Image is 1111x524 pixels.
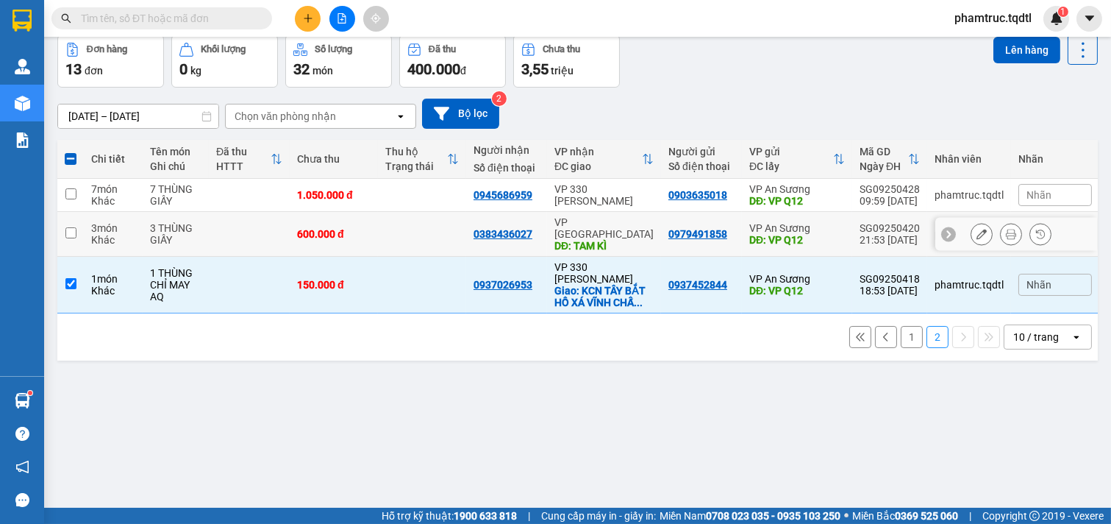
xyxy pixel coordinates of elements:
div: Chưa thu [543,44,580,54]
span: VP [GEOGRAPHIC_DATA] [89,8,221,40]
span: 1 [1060,7,1065,17]
img: solution-icon [15,132,30,148]
span: message [15,493,29,507]
button: 1 [901,326,923,348]
span: 0 [62,83,71,99]
div: 0937026953 [474,279,532,291]
div: Khối lượng [201,44,246,54]
div: VP nhận [554,146,642,157]
th: Toggle SortBy [547,140,661,179]
span: 0 [54,102,62,118]
button: Số lượng32món [285,35,392,88]
div: 0979491858 [668,228,727,240]
img: icon-new-feature [1050,12,1063,25]
span: Hỗ trợ kỹ thuật: [382,508,517,524]
svg: open [395,110,407,122]
div: Số lượng [315,44,352,54]
div: VP 330 [PERSON_NAME] [554,261,654,285]
span: aim [371,13,381,24]
div: Thu hộ [385,146,447,157]
div: Nhân viên [935,153,1004,165]
div: Người nhận [474,144,540,156]
span: đ [460,65,466,77]
span: món [312,65,333,77]
input: Tìm tên, số ĐT hoặc mã đơn [81,10,254,26]
img: warehouse-icon [15,96,30,111]
span: VP An Sương [6,8,68,40]
div: Đã thu [216,146,271,157]
div: 7 món [91,183,135,195]
sup: 2 [492,91,507,106]
input: Select a date range. [58,105,218,128]
div: 1 THÙNG CHỈ MAY AQ [150,267,201,302]
span: 14 Đống Đa [116,61,190,77]
div: 10 / trang [1013,330,1059,344]
div: 1.050.000 đ [297,189,371,201]
button: Bộ lọc [422,99,499,129]
span: triệu [551,65,574,77]
th: Toggle SortBy [852,140,927,179]
div: Số điện thoại [668,160,735,172]
button: Đơn hàng13đơn [57,35,164,88]
span: | [528,508,530,524]
div: Số điện thoại [474,162,540,174]
div: phamtruc.tqdtl [935,228,1004,240]
button: Đã thu400.000đ [399,35,506,88]
span: phamtruc.tqdtl [943,9,1043,27]
div: Khác [91,285,135,297]
strong: 0369 525 060 [895,510,958,522]
div: Tên món [150,146,201,157]
div: 0937452844 [668,279,727,291]
button: plus [295,6,321,32]
div: 0903635018 [668,189,727,201]
span: Giao: [89,63,190,77]
span: notification [15,460,29,474]
div: ĐC lấy [749,160,833,172]
span: vp q12 [28,61,70,77]
span: Nhãn [1026,189,1051,201]
div: DĐ: VP Q12 [749,234,845,246]
span: 0343134569 [89,43,170,59]
div: HTTT [216,160,271,172]
div: Mã GD [860,146,908,157]
p: Nhận: [89,8,221,40]
div: Giao: KCN TÂY BẮT HỒ XÁ VĨNH CHẤP VĨNH LINH [554,285,654,308]
div: VP gửi [749,146,833,157]
div: Ngày ĐH [860,160,908,172]
div: ĐC giao [554,160,642,172]
button: aim [363,6,389,32]
span: caret-down [1083,12,1096,25]
button: Khối lượng0kg [171,35,278,88]
div: DĐ: TAM KÌ [554,240,654,252]
div: SG09250420 [860,222,920,234]
div: 0383436027 [474,228,532,240]
div: Người gửi [668,146,735,157]
div: 09:59 [DATE] [860,195,920,207]
svg: open [1071,331,1082,343]
button: 2 [926,326,949,348]
span: 3,55 [521,60,549,78]
span: Miền Bắc [852,508,958,524]
span: 0 [29,83,37,99]
span: CC: [37,83,59,99]
div: DĐ: VP Q12 [749,195,845,207]
div: Sửa đơn hàng [971,223,993,245]
div: Khác [91,195,135,207]
span: Thu hộ: [4,102,51,118]
strong: 0708 023 035 - 0935 103 250 [706,510,840,522]
span: | [969,508,971,524]
div: Ghi chú [150,160,201,172]
button: Lên hàng [993,37,1060,63]
div: 18:53 [DATE] [860,285,920,297]
span: Miền Nam [660,508,840,524]
div: Đã thu [429,44,456,54]
span: Lấy: [6,63,70,77]
div: 21:53 [DATE] [860,234,920,246]
span: search [61,13,71,24]
div: phamtruc.tqdtl [935,279,1004,291]
div: SG09250418 [860,273,920,285]
div: 600.000 đ [297,228,371,240]
div: VP An Sương [749,183,845,195]
div: SG09250428 [860,183,920,195]
span: 13 [65,60,82,78]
